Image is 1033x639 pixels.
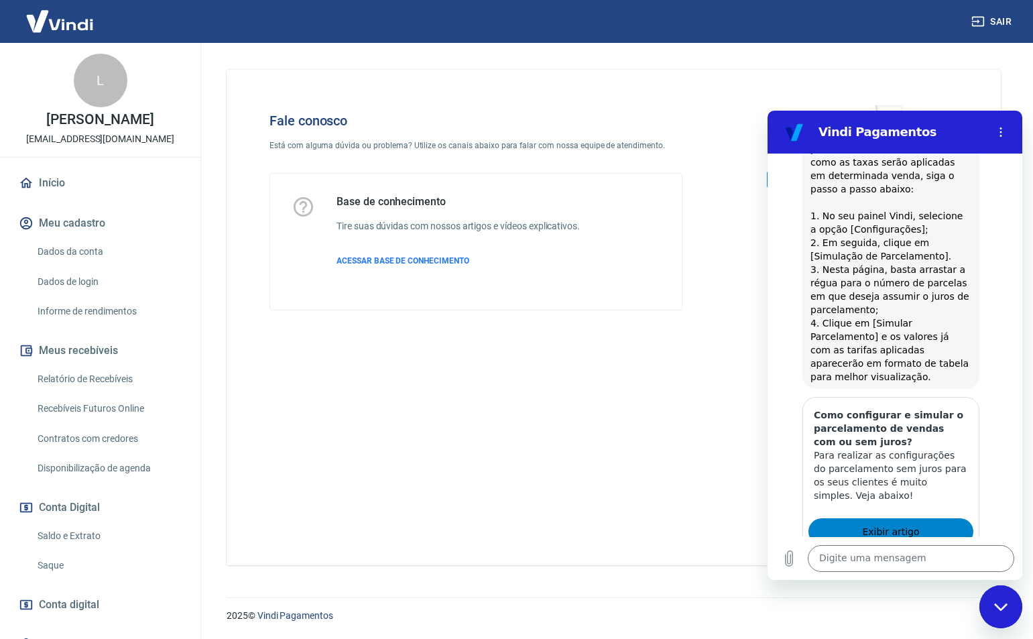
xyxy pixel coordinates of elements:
span: Conta digital [39,595,99,614]
a: Início [16,168,184,198]
a: Recebíveis Futuros Online [32,395,184,422]
a: Saldo e Extrato [32,522,184,550]
a: Dados da conta [32,238,184,266]
button: Meu cadastro [16,209,184,238]
p: [EMAIL_ADDRESS][DOMAIN_NAME] [26,132,174,146]
h4: Fale conosco [269,113,682,129]
h5: Base de conhecimento [337,195,580,209]
a: Saque [32,552,184,579]
iframe: Janela de mensagens [768,111,1022,580]
div: L [74,54,127,107]
a: Informe de rendimentos [32,298,184,325]
h6: Tire suas dúvidas com nossos artigos e vídeos explicativos. [337,219,580,233]
p: [PERSON_NAME] [46,113,154,127]
a: Conta digital [16,590,184,620]
button: Meus recebíveis [16,336,184,365]
button: Sair [969,9,1017,34]
img: Fale conosco [740,91,944,270]
a: ACESSAR BASE DE CONHECIMENTO [337,255,580,267]
a: Dados de login [32,268,184,296]
span: ACESSAR BASE DE CONHECIMENTO [337,256,469,266]
p: Está com alguma dúvida ou problema? Utilize os canais abaixo para falar com nossa equipe de atend... [269,139,682,152]
a: Contratos com credores [32,425,184,453]
a: Vindi Pagamentos [257,610,333,621]
button: Conta Digital [16,493,184,522]
img: Vindi [16,1,103,42]
p: 2025 © [227,609,1001,623]
a: Disponibilização de agenda [32,455,184,482]
a: Relatório de Recebíveis [32,365,184,393]
iframe: Botão para abrir a janela de mensagens, conversa em andamento [979,585,1022,628]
